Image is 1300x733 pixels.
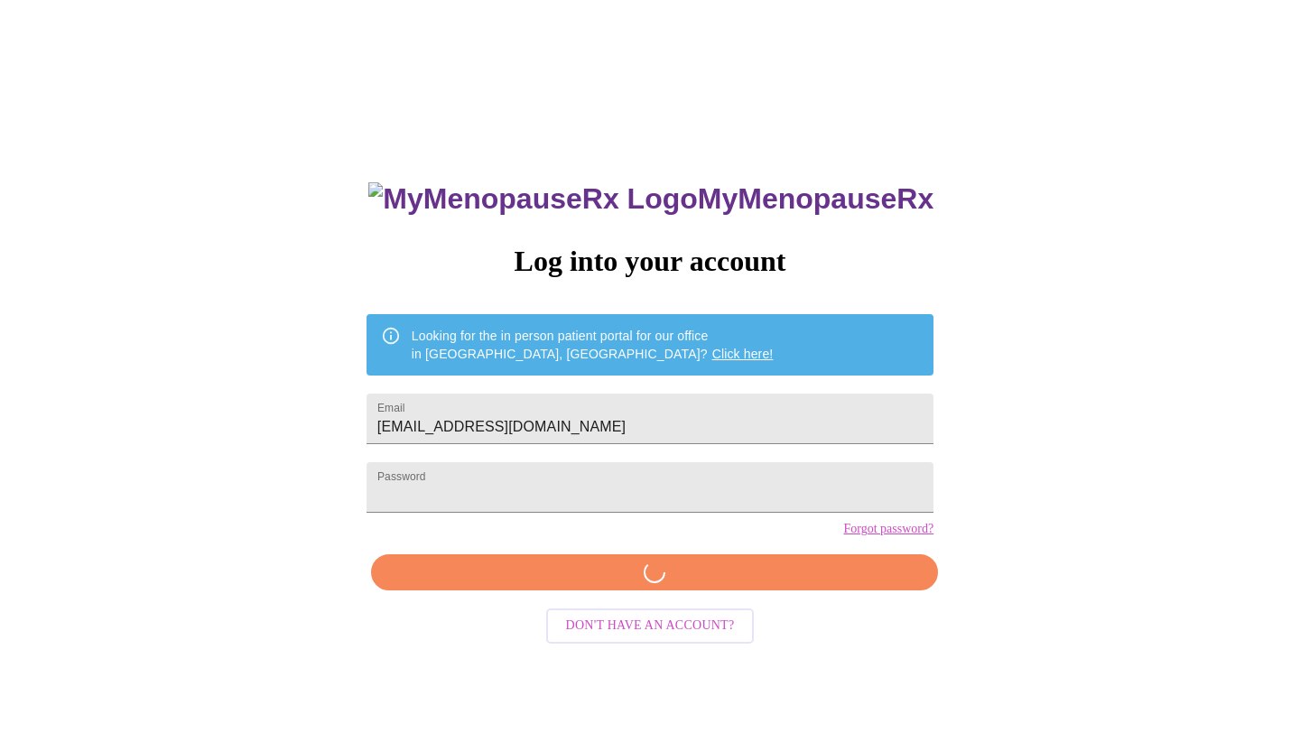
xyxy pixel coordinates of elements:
[843,522,933,536] a: Forgot password?
[546,608,755,644] button: Don't have an account?
[412,320,774,370] div: Looking for the in person patient portal for our office in [GEOGRAPHIC_DATA], [GEOGRAPHIC_DATA]?
[712,347,774,361] a: Click here!
[542,617,759,632] a: Don't have an account?
[367,245,933,278] h3: Log into your account
[566,615,735,637] span: Don't have an account?
[368,182,697,216] img: MyMenopauseRx Logo
[368,182,933,216] h3: MyMenopauseRx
